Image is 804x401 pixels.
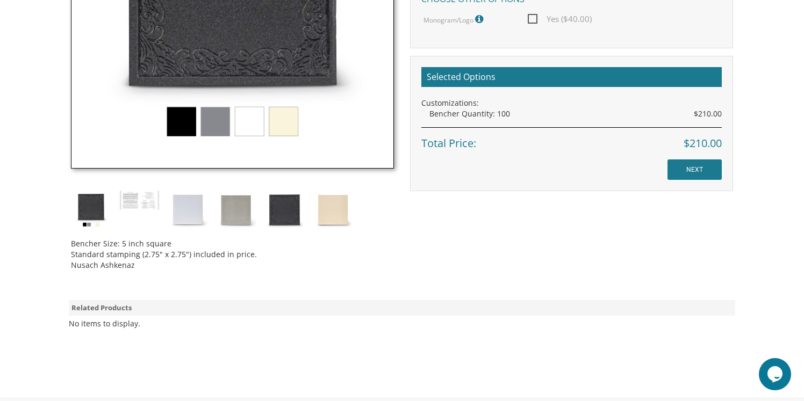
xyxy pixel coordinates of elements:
div: Customizations: [421,98,722,108]
span: $210.00 [684,136,722,151]
iframe: chat widget [759,358,793,390]
img: bp%20bencher%20inside%201.JPG [119,190,160,210]
div: Total Price: [421,127,722,151]
img: cream_shimmer.jpg [313,190,353,230]
h2: Selected Options [421,67,722,88]
img: white_shimmer.jpg [168,190,208,230]
div: Bencher Quantity: 100 [429,108,722,119]
label: Monogram/Logo [423,12,486,26]
div: Bencher Size: 5 inch square Standard stamping (2.75" x 2.75") included in price. Nusach Ashkenaz [71,230,394,271]
div: Related Products [69,300,735,316]
img: silver_shimmer.jpg [216,190,256,230]
input: NEXT [667,159,722,180]
img: tiferes_shimmer.jpg [71,190,111,230]
span: Yes ($40.00) [528,12,592,26]
img: black_shimmer.jpg [264,190,305,230]
span: $210.00 [694,108,722,119]
div: No items to display. [69,318,140,329]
